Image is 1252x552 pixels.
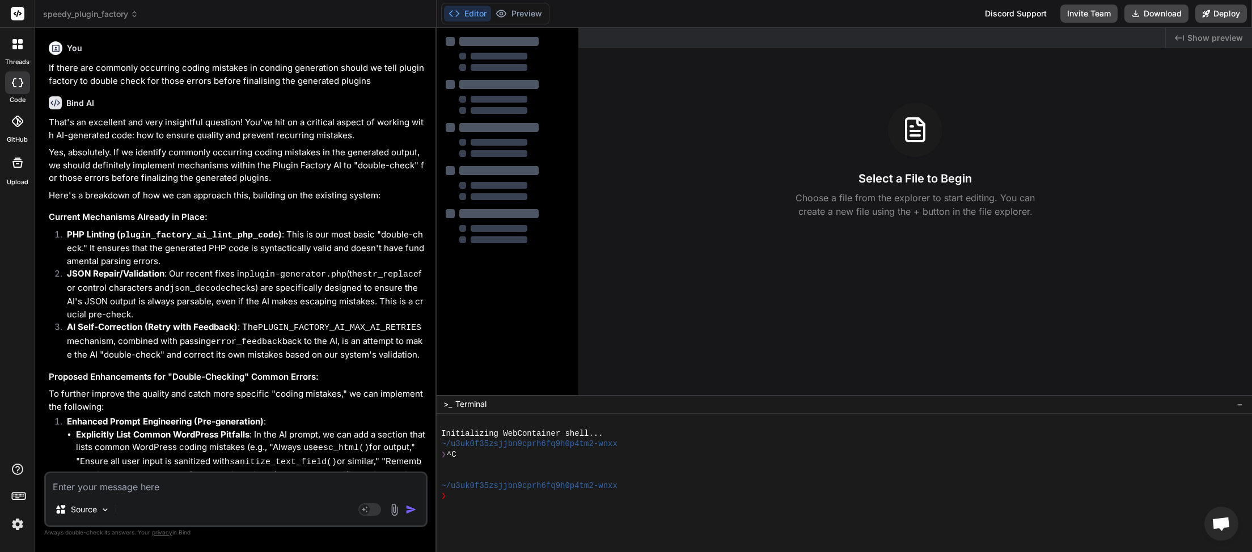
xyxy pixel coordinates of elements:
strong: Explicitly List Common WordPress Pitfalls [76,429,249,440]
button: Preview [491,6,547,22]
code: json_decode [170,284,226,294]
code: plugin_factory_ai_lint_php_code [120,231,278,240]
span: >_ [443,398,452,410]
span: Terminal [455,398,487,410]
label: GitHub [7,135,28,145]
strong: JSON Repair/Validation [67,268,164,279]
code: str_replace [362,270,418,279]
button: Editor [444,6,491,22]
strong: Enhanced Prompt Engineering (Pre-generation) [67,416,264,427]
span: ❯ [441,449,447,460]
li: : The mechanism, combined with passing back to the AI, is an attempt to make the AI "double-check... [58,321,425,362]
button: Deploy [1195,5,1247,23]
img: attachment [388,503,401,516]
strong: AI Self-Correction (Retry with Feedback) [67,321,238,332]
p: To further improve the quality and catch more specific "coding mistakes," we can implement the fo... [49,388,425,413]
label: threads [5,57,29,67]
p: Here's a breakdown of how we can approach this, building on the existing system: [49,189,425,202]
li: : Our recent fixes in (the for control characters and checks) are specifically designed to ensure... [58,267,425,321]
img: icon [405,504,417,515]
img: settings [8,515,27,534]
span: ~/u3uk0f35zsjjbn9cprh6fq9h0p4tm2-wnxx [441,439,617,449]
p: Yes, absolutely. If we identify commonly occurring coding mistakes in the generated output, we sh... [49,146,425,185]
span: Initializing WebContainer shell... [441,428,603,439]
button: Download [1124,5,1188,23]
code: plugin-generator.php [244,270,346,279]
code: PLUGIN_FACTORY_AI_MAX_AI_RETRIES [258,323,421,333]
code: error_feedback [211,337,282,347]
label: code [10,95,26,105]
li: : This is our most basic "double-check." It ensures that the generated PHP code is syntactically ... [58,228,425,268]
span: speedy_plugin_factory [43,9,138,20]
p: : [67,415,425,428]
h6: You [67,43,82,54]
code: sanitize_text_field() [230,457,337,467]
img: Pick Models [100,505,110,515]
span: privacy [152,529,172,536]
span: ^C [447,449,456,460]
code: esc_html() [318,443,369,453]
div: Open chat [1204,507,1238,541]
h3: Proposed Enhancements for "Double-Checking" Common Errors: [49,371,425,384]
div: Discord Support [978,5,1054,23]
span: ❯ [441,491,447,501]
button: Invite Team [1060,5,1118,23]
span: ~/u3uk0f35zsjjbn9cprh6fq9h0p4tm2-wnxx [441,481,617,491]
h3: Current Mechanisms Already in Place: [49,211,425,224]
h6: Bind AI [66,97,94,109]
button: − [1234,395,1245,413]
span: − [1237,398,1243,410]
strong: PHP Linting ( ) [67,229,282,240]
p: Choose a file from the explorer to start editing. You can create a new file using the + button in... [788,191,1042,218]
h3: Select a File to Begin [858,171,972,186]
p: Source [71,504,97,515]
p: If there are commonly occurring coding mistakes in conding generation should we tell plugin facto... [49,62,425,87]
span: Show preview [1187,32,1243,44]
p: Always double-check its answers. Your in Bind [44,527,428,538]
label: Upload [7,177,28,187]
p: That's an excellent and very insightful question! You've hit on a critical aspect of working with... [49,116,425,142]
li: : In the AI prompt, we can add a section that lists common WordPress coding mistakes (e.g., "Alwa... [76,428,425,495]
